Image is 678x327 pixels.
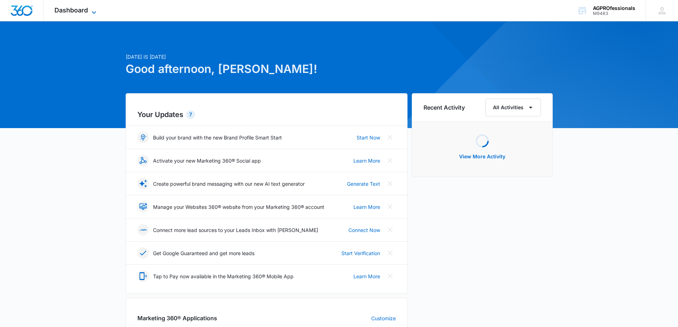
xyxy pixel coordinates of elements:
[137,109,396,120] h2: Your Updates
[126,60,408,78] h1: Good afternoon, [PERSON_NAME]!
[153,226,318,234] p: Connect more lead sources to your Leads Inbox with [PERSON_NAME]
[54,6,88,14] span: Dashboard
[153,157,261,164] p: Activate your new Marketing 360® Social app
[153,273,294,280] p: Tap to Pay now available in the Marketing 360® Mobile App
[424,103,465,112] h6: Recent Activity
[384,155,396,166] button: Close
[384,224,396,236] button: Close
[126,53,408,60] p: [DATE] is [DATE]
[371,315,396,322] a: Customize
[384,178,396,189] button: Close
[593,11,635,16] div: account id
[353,203,380,211] a: Learn More
[153,134,282,141] p: Build your brand with the new Brand Profile Smart Start
[353,273,380,280] a: Learn More
[347,180,380,188] a: Generate Text
[485,99,541,116] button: All Activities
[153,249,254,257] p: Get Google Guaranteed and get more leads
[384,201,396,212] button: Close
[153,180,305,188] p: Create powerful brand messaging with our new AI text generator
[357,134,380,141] a: Start Now
[348,226,380,234] a: Connect Now
[353,157,380,164] a: Learn More
[593,5,635,11] div: account name
[153,203,324,211] p: Manage your Websites 360® website from your Marketing 360® account
[384,270,396,282] button: Close
[341,249,380,257] a: Start Verification
[452,148,513,165] button: View More Activity
[186,110,195,119] div: 7
[384,132,396,143] button: Close
[137,314,217,322] h2: Marketing 360® Applications
[384,247,396,259] button: Close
